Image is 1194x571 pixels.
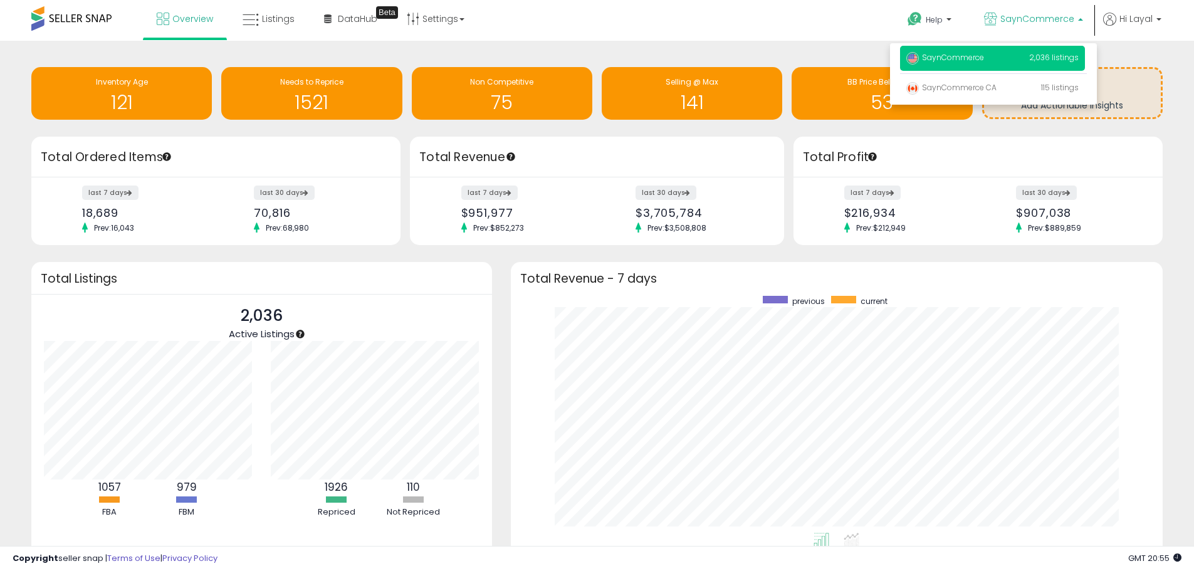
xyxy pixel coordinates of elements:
[906,82,997,93] span: SaynCommerce CA
[38,92,206,113] h1: 121
[13,552,58,564] strong: Copyright
[1029,52,1079,63] span: 2,036 listings
[792,67,972,120] a: BB Price Below Min 53
[1128,552,1181,564] span: 2025-10-13 20:55 GMT
[254,206,379,219] div: 70,816
[847,76,916,87] span: BB Price Below Min
[325,479,348,495] b: 1926
[262,13,295,25] span: Listings
[172,13,213,25] span: Overview
[72,506,147,518] div: FBA
[1022,223,1087,233] span: Prev: $889,859
[898,2,964,41] a: Help
[1000,13,1074,25] span: SaynCommerce
[149,506,224,518] div: FBM
[13,553,217,565] div: seller snap | |
[229,327,295,340] span: Active Listings
[1016,206,1141,219] div: $907,038
[907,11,923,27] i: Get Help
[376,6,398,19] div: Tooltip anchor
[41,274,483,283] h3: Total Listings
[470,76,533,87] span: Non Competitive
[376,506,451,518] div: Not Repriced
[98,479,121,495] b: 1057
[792,296,825,306] span: previous
[338,13,377,25] span: DataHub
[259,223,315,233] span: Prev: 68,980
[1016,186,1077,200] label: last 30 days
[636,206,762,219] div: $3,705,784
[88,223,140,233] span: Prev: 16,043
[926,14,943,25] span: Help
[798,92,966,113] h1: 53
[82,186,139,200] label: last 7 days
[407,479,420,495] b: 110
[803,149,1153,166] h3: Total Profit
[280,76,343,87] span: Needs to Reprice
[162,552,217,564] a: Privacy Policy
[299,506,374,518] div: Repriced
[254,186,315,200] label: last 30 days
[906,52,919,65] img: usa.png
[461,186,518,200] label: last 7 days
[1041,82,1079,93] span: 115 listings
[161,151,172,162] div: Tooltip anchor
[107,552,160,564] a: Terms of Use
[636,186,696,200] label: last 30 days
[221,67,402,120] a: Needs to Reprice 1521
[461,206,588,219] div: $951,977
[467,223,530,233] span: Prev: $852,273
[41,149,391,166] h3: Total Ordered Items
[666,76,718,87] span: Selling @ Max
[520,274,1153,283] h3: Total Revenue - 7 days
[419,149,775,166] h3: Total Revenue
[177,479,197,495] b: 979
[412,67,592,120] a: Non Competitive 75
[229,304,295,328] p: 2,036
[1119,13,1153,25] span: Hi Layal
[602,67,782,120] a: Selling @ Max 141
[31,67,212,120] a: Inventory Age 121
[1021,99,1123,112] span: Add Actionable Insights
[850,223,912,233] span: Prev: $212,949
[1103,13,1161,41] a: Hi Layal
[418,92,586,113] h1: 75
[608,92,776,113] h1: 141
[96,76,148,87] span: Inventory Age
[641,223,713,233] span: Prev: $3,508,808
[844,206,969,219] div: $216,934
[906,82,919,95] img: canada.png
[906,52,984,63] span: SaynCommerce
[505,151,516,162] div: Tooltip anchor
[295,328,306,340] div: Tooltip anchor
[844,186,901,200] label: last 7 days
[228,92,395,113] h1: 1521
[861,296,888,306] span: current
[867,151,878,162] div: Tooltip anchor
[82,206,207,219] div: 18,689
